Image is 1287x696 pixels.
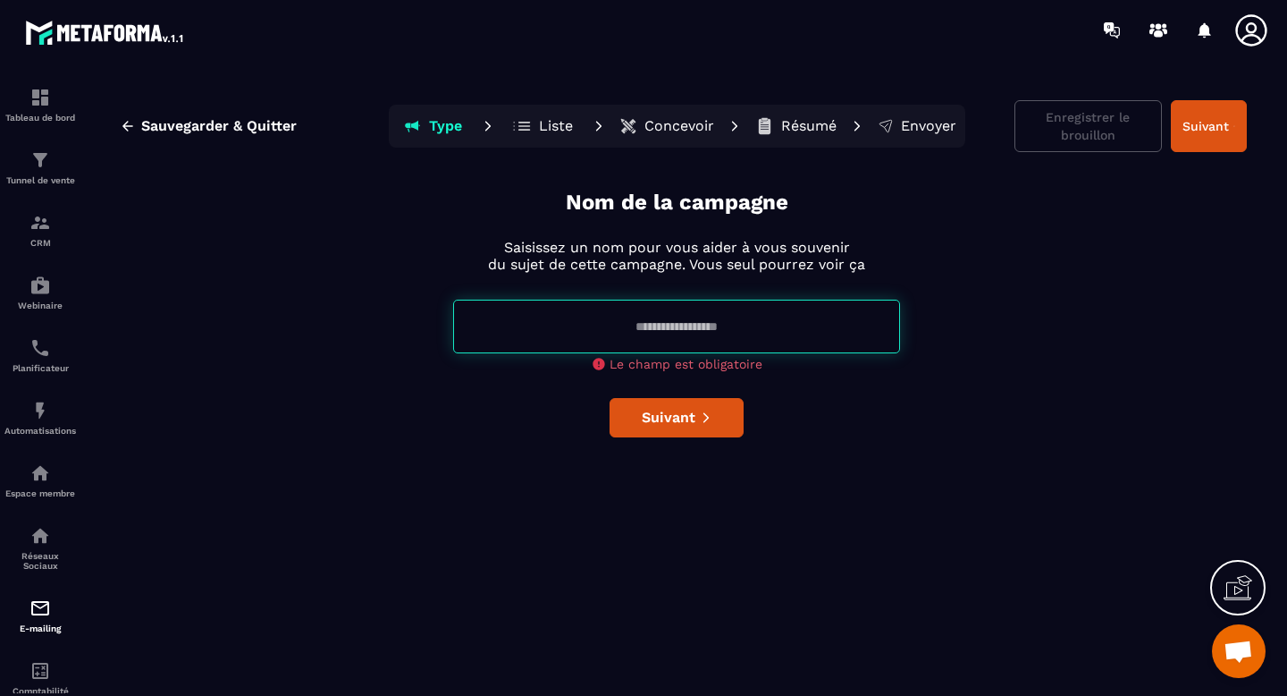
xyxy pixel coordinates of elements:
p: Comptabilité [4,686,76,696]
a: formationformationTableau de bord [4,73,76,136]
p: Automatisations [4,426,76,436]
p: Réseaux Sociaux [4,551,76,571]
img: automations [29,400,51,421]
a: Ouvrir le chat [1212,624,1266,678]
a: emailemailE-mailing [4,584,76,647]
a: formationformationTunnel de vente [4,136,76,199]
button: Résumé [750,108,842,144]
p: Webinaire [4,301,76,310]
p: Planificateur [4,363,76,373]
span: Suivant [642,409,695,427]
button: Concevoir [614,108,719,144]
p: Tableau de bord [4,113,76,123]
p: Envoyer [901,117,956,135]
span: Le champ est obligatoire [610,357,762,371]
img: formation [29,149,51,171]
p: Saisissez un nom pour vous aider à vous souvenir du sujet de cette campagne. Vous seul pourrez vo... [488,239,865,273]
p: Résumé [781,117,837,135]
button: Envoyer [872,108,962,144]
img: automations [29,275,51,296]
p: E-mailing [4,624,76,633]
img: scheduler [29,337,51,359]
img: formation [29,87,51,108]
p: Concevoir [644,117,714,135]
a: automationsautomationsWebinaire [4,261,76,324]
a: formationformationCRM [4,199,76,261]
a: social-networksocial-networkRéseaux Sociaux [4,512,76,584]
button: Suivant [610,398,744,437]
a: automationsautomationsEspace membre [4,449,76,512]
img: email [29,598,51,619]
button: Sauvegarder & Quitter [106,110,310,142]
img: social-network [29,525,51,547]
img: automations [29,463,51,484]
img: formation [29,212,51,233]
button: Suivant [1171,100,1247,152]
span: Sauvegarder & Quitter [141,117,297,135]
button: Type [392,108,473,144]
img: accountant [29,660,51,682]
img: logo [25,16,186,48]
button: Liste [503,108,584,144]
p: CRM [4,238,76,248]
p: Nom de la campagne [566,188,788,217]
p: Liste [539,117,573,135]
p: Espace membre [4,488,76,498]
a: automationsautomationsAutomatisations [4,386,76,449]
p: Tunnel de vente [4,175,76,185]
a: schedulerschedulerPlanificateur [4,324,76,386]
p: Type [429,117,462,135]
